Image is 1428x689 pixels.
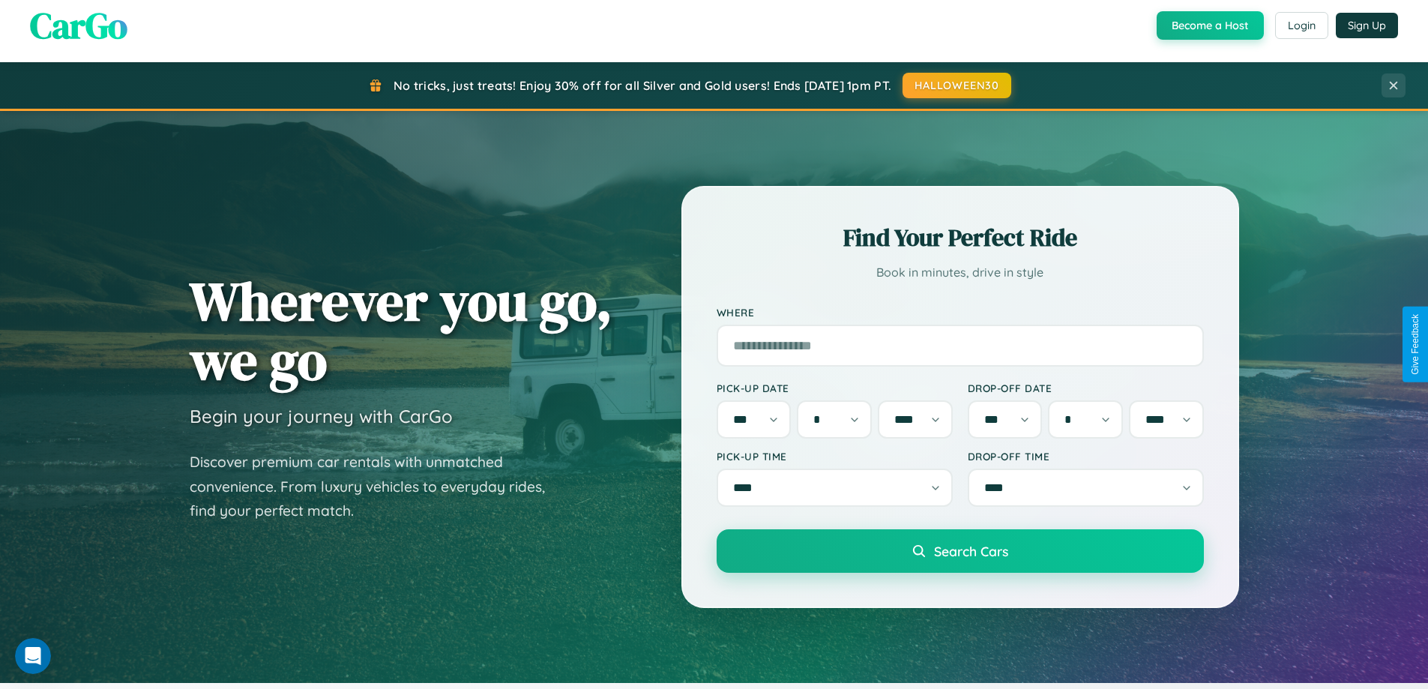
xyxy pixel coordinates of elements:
label: Drop-off Date [968,382,1204,394]
button: Become a Host [1157,11,1264,40]
p: Discover premium car rentals with unmatched convenience. From luxury vehicles to everyday rides, ... [190,450,564,523]
label: Drop-off Time [968,450,1204,463]
button: Login [1275,12,1328,39]
iframe: Intercom live chat [15,638,51,674]
button: Sign Up [1336,13,1398,38]
label: Pick-up Time [717,450,953,463]
h1: Wherever you go, we go [190,271,612,390]
button: Search Cars [717,529,1204,573]
span: CarGo [30,1,127,50]
label: Where [717,306,1204,319]
label: Pick-up Date [717,382,953,394]
button: HALLOWEEN30 [903,73,1011,98]
h2: Find Your Perfect Ride [717,221,1204,254]
h3: Begin your journey with CarGo [190,405,453,427]
span: Search Cars [934,543,1008,559]
div: Give Feedback [1410,314,1421,375]
p: Book in minutes, drive in style [717,262,1204,283]
span: No tricks, just treats! Enjoy 30% off for all Silver and Gold users! Ends [DATE] 1pm PT. [394,78,891,93]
